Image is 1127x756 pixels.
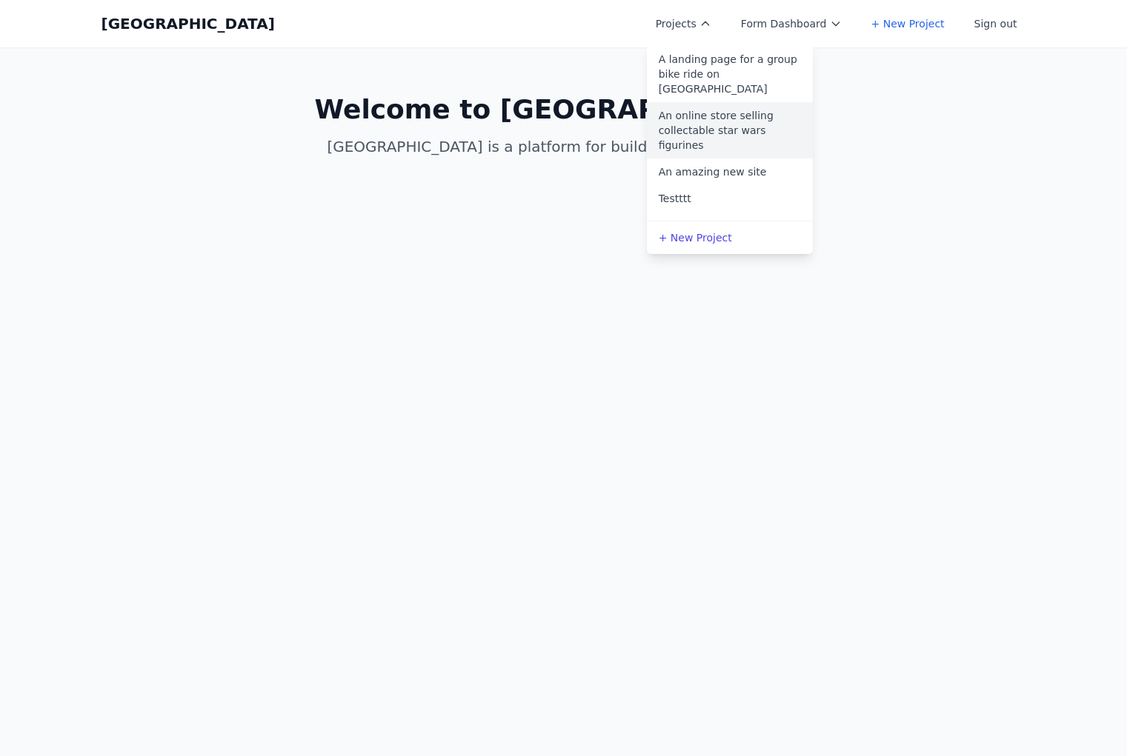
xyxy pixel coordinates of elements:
h1: Welcome to [GEOGRAPHIC_DATA] [279,95,848,124]
button: Sign out [965,10,1026,37]
a: [PERSON_NAME]'s Clone Test [647,212,813,253]
button: Form Dashboard [732,10,851,37]
button: Projects [647,10,720,37]
a: An online store selling collectable star wars figurines [647,102,813,158]
a: An amazing new site [647,158,813,185]
a: Testttt [647,185,813,212]
a: A landing page for a group bike ride on [GEOGRAPHIC_DATA] [647,46,813,102]
p: [GEOGRAPHIC_DATA] is a platform for building websites with AI. [279,136,848,157]
a: + New Project [647,224,813,251]
a: [GEOGRAPHIC_DATA] [102,13,275,34]
a: + New Project [862,10,954,37]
